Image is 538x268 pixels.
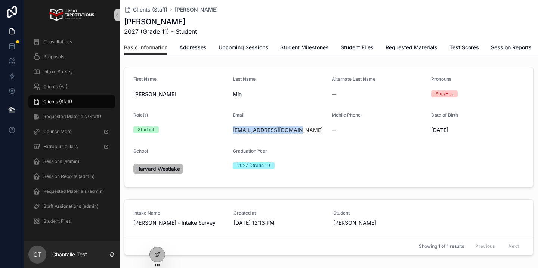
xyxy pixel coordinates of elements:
[124,200,533,237] a: Intake Name[PERSON_NAME] - Intake SurveyCreated at[DATE] 12:13 PMStudent[PERSON_NAME]
[233,112,244,118] span: Email
[28,125,115,138] a: CounselMore
[24,30,120,238] div: scrollable content
[133,148,148,154] span: School
[28,50,115,64] a: Proposals
[124,44,167,51] span: Basic Information
[234,219,325,227] span: [DATE] 12:13 PM
[280,41,329,56] a: Student Milestones
[175,6,218,13] a: [PERSON_NAME]
[124,41,167,55] a: Basic Information
[43,188,104,194] span: Requested Materials (admin)
[28,110,115,123] a: Requested Materials (Staff)
[43,54,64,60] span: Proposals
[28,80,115,93] a: Clients (All)
[43,218,71,224] span: Student Files
[431,76,451,82] span: Pronouns
[133,210,225,216] span: Intake Name
[233,148,267,154] span: Graduation Year
[43,114,101,120] span: Requested Materials (Staff)
[332,112,361,118] span: Mobile Phone
[43,173,95,179] span: Session Reports (admin)
[133,112,148,118] span: Role(s)
[237,162,270,169] div: 2027 (Grade 11)
[28,35,115,49] a: Consultations
[431,112,458,118] span: Date of Birth
[179,44,207,51] span: Addresses
[332,90,336,98] span: --
[133,90,227,98] span: [PERSON_NAME]
[28,185,115,198] a: Requested Materials (admin)
[43,99,72,105] span: Clients (Staff)
[43,203,98,209] span: Staff Assignations (admin)
[133,219,225,227] span: [PERSON_NAME] - Intake Survey
[179,41,207,56] a: Addresses
[491,41,532,56] a: Session Reports
[52,251,87,258] p: Chantalle Test
[133,6,167,13] span: Clients (Staff)
[43,69,73,75] span: Intake Survey
[136,165,180,173] span: Harvard Westlake
[124,27,197,36] span: 2027 (Grade 11) - Student
[138,126,154,133] div: Student
[124,6,167,13] a: Clients (Staff)
[33,250,41,259] span: CT
[28,155,115,168] a: Sessions (admin)
[28,170,115,183] a: Session Reports (admin)
[491,44,532,51] span: Session Reports
[28,65,115,78] a: Intake Survey
[124,16,197,27] h1: [PERSON_NAME]
[436,90,453,97] div: She/Her
[219,41,268,56] a: Upcoming Sessions
[28,200,115,213] a: Staff Assignations (admin)
[43,129,72,135] span: CounselMore
[43,144,78,150] span: Extracurriculars
[431,126,525,134] span: [DATE]
[28,215,115,228] a: Student Files
[43,84,67,90] span: Clients (All)
[386,44,437,51] span: Requested Materials
[233,90,326,98] span: Min
[28,140,115,153] a: Extracurriculars
[43,158,79,164] span: Sessions (admin)
[233,126,323,134] a: [EMAIL_ADDRESS][DOMAIN_NAME]
[332,76,375,82] span: Alternate Last Name
[449,44,479,51] span: Test Scores
[341,44,374,51] span: Student Files
[28,95,115,108] a: Clients (Staff)
[234,210,325,216] span: Created at
[43,39,72,45] span: Consultations
[332,126,336,134] span: --
[280,44,329,51] span: Student Milestones
[333,219,424,227] span: [PERSON_NAME]
[419,243,464,249] span: Showing 1 of 1 results
[133,76,157,82] span: First Name
[386,41,437,56] a: Requested Materials
[49,9,94,21] img: App logo
[341,41,374,56] a: Student Files
[219,44,268,51] span: Upcoming Sessions
[233,76,256,82] span: Last Name
[333,210,424,216] span: Student
[449,41,479,56] a: Test Scores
